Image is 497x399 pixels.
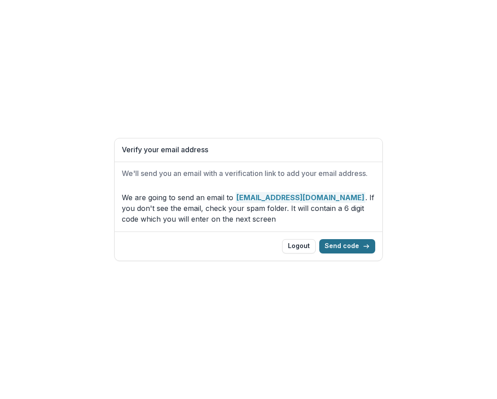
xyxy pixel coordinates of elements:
[319,239,375,253] button: Send code
[122,192,375,224] p: We are going to send an email to . If you don't see the email, check your spam folder. It will co...
[122,169,375,178] h2: We'll send you an email with a verification link to add your email address.
[236,192,365,203] strong: [EMAIL_ADDRESS][DOMAIN_NAME]
[282,239,316,253] button: Logout
[122,146,375,154] h1: Verify your email address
